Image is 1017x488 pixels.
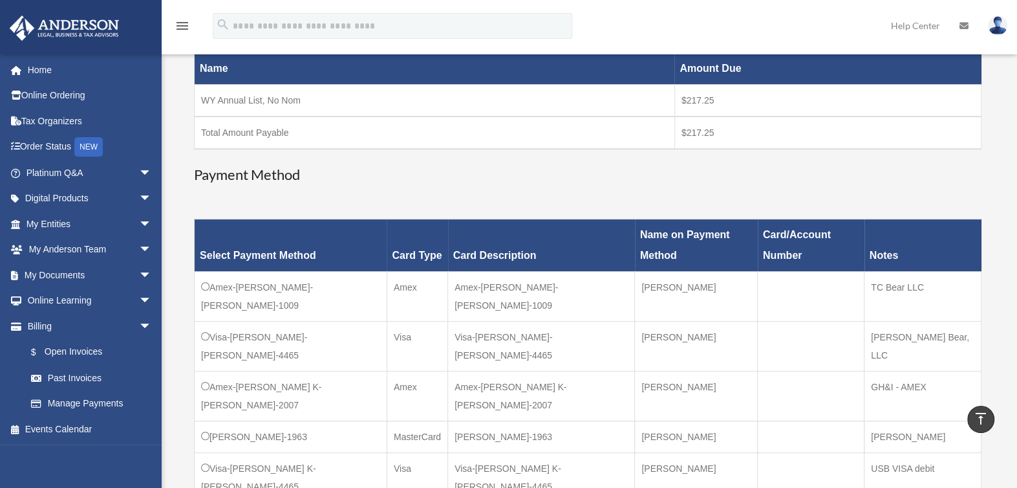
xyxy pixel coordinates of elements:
td: Amex-[PERSON_NAME]-[PERSON_NAME]-1009 [448,272,635,322]
i: vertical_align_top [973,411,989,427]
td: [PERSON_NAME] Bear, LLC [864,322,981,372]
th: Card Description [448,219,635,272]
th: Select Payment Method [195,219,387,272]
span: arrow_drop_down [139,160,165,186]
span: arrow_drop_down [139,262,165,289]
td: Amex-[PERSON_NAME]-[PERSON_NAME]-1009 [195,272,387,322]
i: search [216,17,230,32]
i: menu [175,18,190,34]
a: Billingarrow_drop_down [9,313,165,339]
td: [PERSON_NAME] [864,421,981,453]
td: Total Amount Payable [195,116,675,149]
a: My Entitiesarrow_drop_down [9,211,171,237]
a: $Open Invoices [18,339,158,366]
a: Platinum Q&Aarrow_drop_down [9,160,171,186]
a: Order StatusNEW [9,134,171,161]
td: GH&I - AMEX [864,372,981,421]
a: Online Ordering [9,83,171,109]
a: My Anderson Teamarrow_drop_down [9,237,171,263]
td: WY Annual List, No Nom [195,85,675,117]
th: Name [195,53,675,85]
a: Manage Payments [18,391,165,417]
a: Tax Organizers [9,108,171,134]
td: [PERSON_NAME] [635,372,758,421]
th: Name on Payment Method [635,219,758,272]
a: Past Invoices [18,365,165,391]
td: Visa-[PERSON_NAME]-[PERSON_NAME]-4465 [448,322,635,372]
th: Card/Account Number [758,219,864,272]
th: Amount Due [674,53,981,85]
td: [PERSON_NAME] [635,421,758,453]
td: Visa [387,322,447,372]
td: [PERSON_NAME]-1963 [195,421,387,453]
img: Anderson Advisors Platinum Portal [6,16,123,41]
a: menu [175,23,190,34]
span: $ [38,344,45,360]
td: Amex [387,272,447,322]
div: NEW [74,137,103,157]
a: Online Learningarrow_drop_down [9,288,171,314]
span: arrow_drop_down [139,237,165,263]
td: [PERSON_NAME]-1963 [448,421,635,453]
th: Card Type [387,219,447,272]
td: Amex [387,372,447,421]
td: Amex-[PERSON_NAME] K-[PERSON_NAME]-2007 [195,372,387,421]
a: Events Calendar [9,416,171,442]
a: My Documentsarrow_drop_down [9,262,171,288]
a: Digital Productsarrow_drop_down [9,186,171,212]
a: Home [9,57,171,83]
span: arrow_drop_down [139,288,165,315]
td: [PERSON_NAME] [635,272,758,322]
td: $217.25 [674,116,981,149]
td: Amex-[PERSON_NAME] K-[PERSON_NAME]-2007 [448,372,635,421]
a: vertical_align_top [967,406,994,433]
td: [PERSON_NAME] [635,322,758,372]
td: $217.25 [674,85,981,117]
th: Notes [864,219,981,272]
img: User Pic [988,16,1007,35]
td: TC Bear LLC [864,272,981,322]
span: arrow_drop_down [139,313,165,340]
td: MasterCard [387,421,447,453]
td: Visa-[PERSON_NAME]-[PERSON_NAME]-4465 [195,322,387,372]
span: arrow_drop_down [139,211,165,238]
h3: Payment Method [194,165,981,185]
span: arrow_drop_down [139,186,165,212]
